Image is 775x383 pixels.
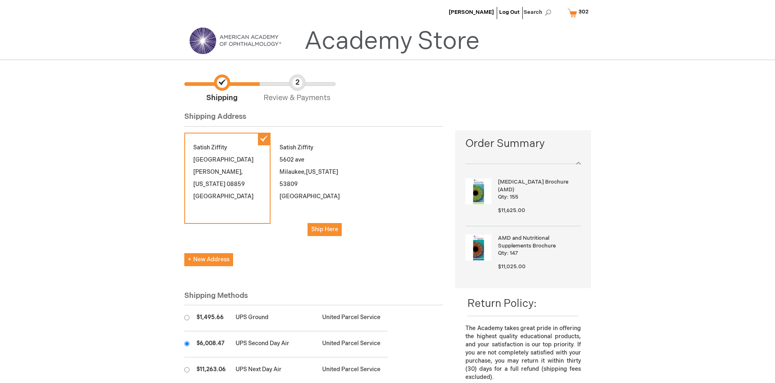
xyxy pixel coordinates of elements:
[304,27,480,56] a: Academy Store
[465,136,581,155] span: Order Summary
[184,74,260,103] span: Shipping
[498,263,526,270] span: $11,025.00
[510,194,518,200] span: 155
[184,112,443,127] div: Shipping Address
[498,194,507,200] span: Qty
[510,250,518,256] span: 147
[188,256,229,263] span: New Address
[498,207,525,214] span: $11,625.00
[524,4,555,20] span: Search
[465,178,491,204] img: Age-Related Macular Degeneration Brochure (AMD)
[193,181,225,188] span: [US_STATE]
[311,226,338,233] span: Ship Here
[465,234,491,260] img: AMD and Nutritional Supplements Brochure
[196,366,226,373] span: $11,263.06
[196,314,224,321] span: $1,495.66
[231,305,318,331] td: UPS Ground
[498,178,579,193] strong: [MEDICAL_DATA] Brochure (AMD)
[499,9,520,15] a: Log Out
[449,9,494,15] a: [PERSON_NAME]
[196,340,225,347] span: $6,008.47
[306,169,338,175] span: [US_STATE]
[184,253,233,266] button: New Address
[318,331,387,357] td: United Parcel Service
[465,324,581,381] p: The Academy takes great pride in offering the highest quality educational products, and your sati...
[184,133,271,224] div: Satish Ziffity [GEOGRAPHIC_DATA] [PERSON_NAME] 08859 [GEOGRAPHIC_DATA]
[304,169,306,175] span: ,
[241,169,243,175] span: ,
[260,74,335,103] span: Review & Payments
[498,250,507,256] span: Qty
[467,298,537,310] span: Return Policy:
[184,291,443,306] div: Shipping Methods
[271,133,357,245] div: Satish Ziffity 5602 ave Milaukee 53809 [GEOGRAPHIC_DATA]
[308,223,342,236] button: Ship Here
[231,331,318,357] td: UPS Second Day Air
[318,305,387,331] td: United Parcel Service
[579,9,589,15] span: 302
[566,6,594,20] a: 302
[498,234,579,249] strong: AMD and Nutritional Supplements Brochure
